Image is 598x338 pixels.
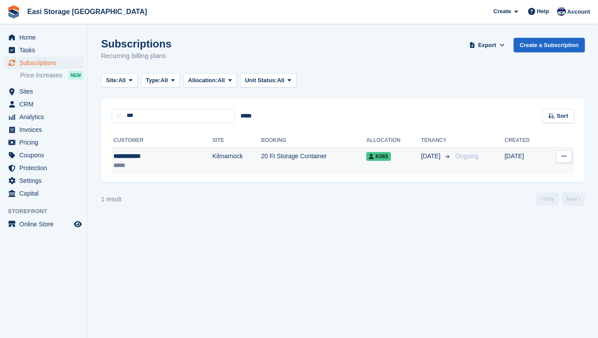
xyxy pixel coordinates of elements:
span: Home [19,31,72,44]
span: All [118,76,126,85]
a: Create a Subscription [514,38,585,52]
span: All [277,76,284,85]
span: Account [567,7,590,16]
span: Site: [106,76,118,85]
img: Steven Cusick [557,7,566,16]
a: menu [4,218,83,230]
a: menu [4,98,83,110]
span: Protection [19,162,72,174]
a: Previous [536,193,558,206]
a: menu [4,57,83,69]
a: menu [4,85,83,98]
span: Price increases [20,71,62,80]
img: stora-icon-8386f47178a22dfd0bd8f6a31ec36ba5ce8667c1dd55bd0f319d3a0aa187defe.svg [7,5,20,18]
td: [DATE] [504,147,544,175]
span: Coupons [19,149,72,161]
th: Tenancy [421,134,452,148]
span: K065 [366,152,391,161]
th: Allocation [366,134,421,148]
a: menu [4,174,83,187]
th: Site [212,134,261,148]
td: Kilmarnock [212,147,261,175]
a: Preview store [73,219,83,229]
a: menu [4,124,83,136]
span: Invoices [19,124,72,136]
h1: Subscriptions [101,38,171,50]
button: Site: All [101,73,138,88]
a: menu [4,187,83,200]
button: Type: All [141,73,180,88]
button: Unit Status: All [240,73,296,88]
span: Export [478,41,496,50]
span: Type: [146,76,161,85]
th: Customer [112,134,212,148]
span: Settings [19,174,72,187]
span: Ongoing [455,153,478,160]
div: 1 result [101,195,121,204]
span: Pricing [19,136,72,149]
span: Sort [557,112,568,120]
span: Online Store [19,218,72,230]
a: Next [562,193,585,206]
a: menu [4,111,83,123]
span: [DATE] [421,152,442,161]
a: menu [4,31,83,44]
span: All [160,76,168,85]
nav: Page [534,193,587,206]
a: menu [4,149,83,161]
span: Tasks [19,44,72,56]
button: Export [468,38,507,52]
span: Analytics [19,111,72,123]
span: Sites [19,85,72,98]
a: menu [4,162,83,174]
span: Storefront [8,207,88,216]
span: Subscriptions [19,57,72,69]
button: Allocation: All [183,73,237,88]
span: Capital [19,187,72,200]
span: Allocation: [188,76,218,85]
a: Easi Storage [GEOGRAPHIC_DATA] [24,4,150,19]
td: 20 Ft Storage Container [261,147,366,175]
a: menu [4,136,83,149]
div: NEW [69,71,83,80]
th: Created [504,134,544,148]
span: Help [537,7,549,16]
a: Price increases NEW [20,70,83,80]
p: Recurring billing plans [101,51,171,61]
a: menu [4,44,83,56]
span: Create [493,7,511,16]
span: All [218,76,225,85]
span: CRM [19,98,72,110]
th: Booking [261,134,366,148]
span: Unit Status: [245,76,277,85]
